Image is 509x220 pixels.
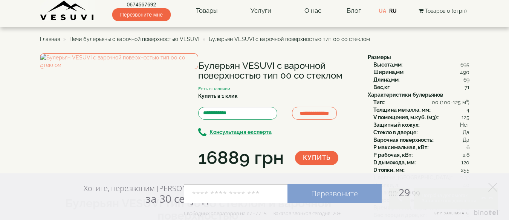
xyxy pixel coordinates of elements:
div: : [373,136,469,144]
a: Перезвоните [287,184,382,203]
a: Главная [40,36,60,42]
div: : [373,76,469,83]
span: 6 [466,144,469,151]
b: Размеры [368,54,391,60]
div: 16889 грн [198,145,284,171]
div: : [373,83,469,91]
img: Булерьян VESUVI с варочной поверхностью тип 00 со стеклом [40,53,198,69]
span: Нет [460,121,469,129]
span: 69 [463,76,469,83]
div: : [373,159,469,166]
b: Защитный кожух: [373,122,419,128]
b: Высота,мм [373,62,402,68]
b: V помещения, м.куб. (м3): [373,114,438,120]
div: : [373,166,469,174]
b: Толщина металла, мм: [373,107,430,113]
button: Товаров 0 (0грн) [416,7,469,15]
span: 71 [465,83,469,91]
div: : [373,68,469,76]
span: Булерьян VESUVI с варочной поверхностью тип 00 со стеклом [209,36,370,42]
span: 120 [461,159,469,166]
span: Перезвоните мне [112,8,171,21]
b: Тип: [373,99,384,105]
div: Хотите, перезвоним [PERSON_NAME] [84,184,213,205]
a: Элемент управления [430,210,500,220]
span: 2.6 [463,151,469,159]
b: Варочная поверхность: [373,137,433,143]
b: P максимальная, кВт: [373,144,428,150]
span: 490 [460,68,469,76]
a: Товары [188,2,225,20]
img: content [40,0,95,21]
small: Есть в наличии [198,86,230,91]
span: Да [463,136,469,144]
a: Печи булерьяны с варочной поверхностью VESUVI [69,36,199,42]
div: : [373,106,469,114]
div: Свободных операторов на линии: 5 Заказов звонков сегодня: 20+ [184,210,341,216]
span: 695 [460,61,469,68]
span: за 30 секунд? [145,191,213,206]
span: 4 [466,106,469,114]
span: Товаров 0 (0грн) [425,8,467,14]
div: : [373,144,469,151]
div: : [373,129,469,136]
div: : [373,121,469,129]
label: Купить в 1 клик [198,92,238,100]
b: D топки, мм: [373,167,404,173]
span: 125 [462,114,469,121]
a: RU [389,8,397,14]
b: Ширина,мм [373,69,404,75]
span: 29 [382,185,420,199]
div: : [373,99,469,106]
b: P рабочая, кВт: [373,152,413,158]
a: Элемент управления [488,183,497,192]
span: Да [463,129,469,136]
span: Виртуальная АТС [434,211,469,215]
b: Вес,кг [373,84,390,90]
a: UA [379,8,386,14]
a: О нас [297,2,329,20]
button: Купить [295,151,338,165]
h1: Булерьян VESUVI с варочной поверхностью тип 00 со стеклом [198,61,356,81]
div: : [373,61,469,68]
b: Консультация експерта [209,129,272,135]
b: D дымохода, мм: [373,159,416,165]
b: Стекло в дверце: [373,129,417,135]
span: 00: [388,189,399,199]
a: 0674567692 [112,1,171,8]
b: Длина,мм [373,77,399,83]
span: :99 [410,189,420,199]
span: 255 [461,166,469,174]
a: Услуги [243,2,279,20]
span: 00 (100-125 м³) [432,99,469,106]
b: Характеристики булерьянов [368,92,443,98]
a: Блог [347,7,361,14]
div: : [373,151,469,159]
div: : [373,114,469,121]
